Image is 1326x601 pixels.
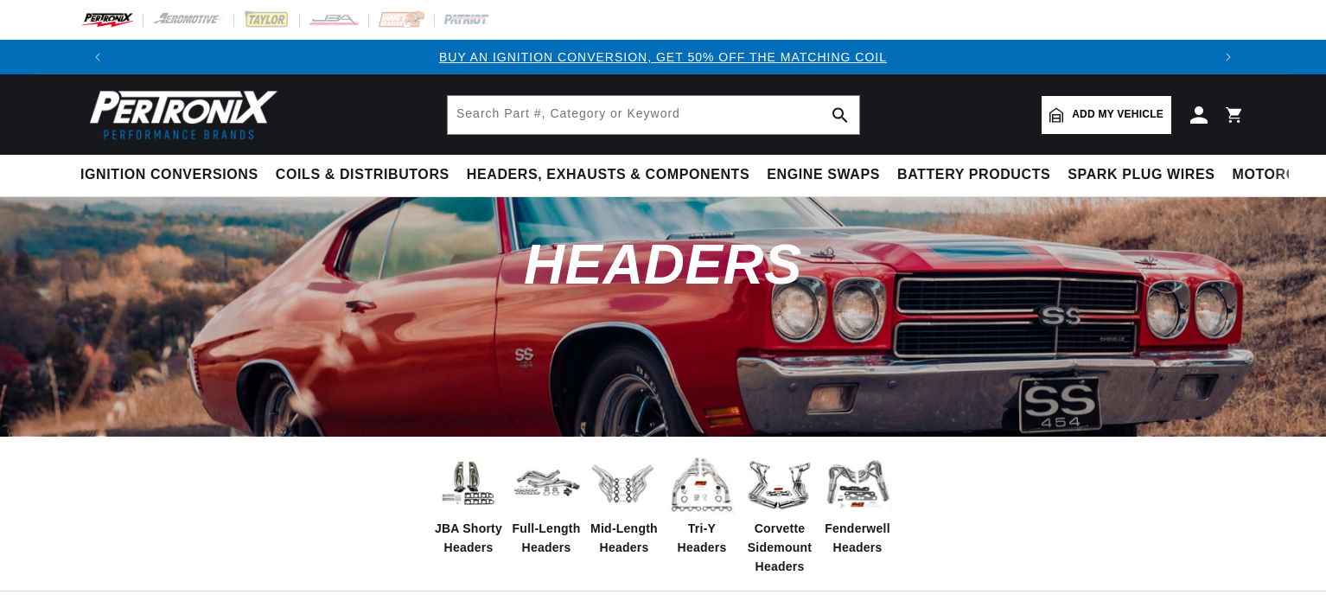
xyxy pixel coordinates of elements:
span: Ignition Conversions [80,166,258,184]
img: Mid-Length Headers [590,450,659,519]
a: Corvette Sidemount Headers Corvette Sidemount Headers [745,450,814,577]
div: Announcement [115,48,1211,67]
span: Add my vehicle [1072,106,1163,123]
input: Search Part #, Category or Keyword [448,96,859,134]
button: Translation missing: en.sections.announcements.next_announcement [1211,40,1246,74]
span: Corvette Sidemount Headers [745,519,814,577]
summary: Battery Products [889,155,1059,195]
span: Battery Products [897,166,1050,184]
button: search button [821,96,859,134]
a: Mid-Length Headers Mid-Length Headers [590,450,659,558]
a: JBA Shorty Headers JBA Shorty Headers [434,450,503,558]
span: Fenderwell Headers [823,519,892,558]
a: Add my vehicle [1042,96,1171,134]
span: Coils & Distributors [276,166,449,184]
span: JBA Shorty Headers [434,519,503,558]
button: Translation missing: en.sections.announcements.previous_announcement [80,40,115,74]
img: Tri-Y Headers [667,450,736,519]
a: Tri-Y Headers Tri-Y Headers [667,450,736,558]
summary: Spark Plug Wires [1059,155,1223,195]
img: Pertronix [80,85,279,144]
a: Fenderwell Headers Fenderwell Headers [823,450,892,558]
span: Headers [524,233,802,296]
summary: Headers, Exhausts & Components [458,155,758,195]
div: 1 of 3 [115,48,1211,67]
img: Full-Length Headers [512,457,581,511]
span: Mid-Length Headers [590,519,659,558]
span: Engine Swaps [767,166,880,184]
img: Corvette Sidemount Headers [745,450,814,519]
span: Tri-Y Headers [667,519,736,558]
summary: Ignition Conversions [80,155,267,195]
img: JBA Shorty Headers [434,455,503,513]
span: Full-Length Headers [512,519,581,558]
a: Full-Length Headers Full-Length Headers [512,450,581,558]
summary: Engine Swaps [758,155,889,195]
img: Fenderwell Headers [823,450,892,519]
slideshow-component: Translation missing: en.sections.announcements.announcement_bar [37,40,1289,74]
summary: Coils & Distributors [267,155,458,195]
a: BUY AN IGNITION CONVERSION, GET 50% OFF THE MATCHING COIL [439,50,887,64]
span: Headers, Exhausts & Components [467,166,749,184]
span: Spark Plug Wires [1068,166,1214,184]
